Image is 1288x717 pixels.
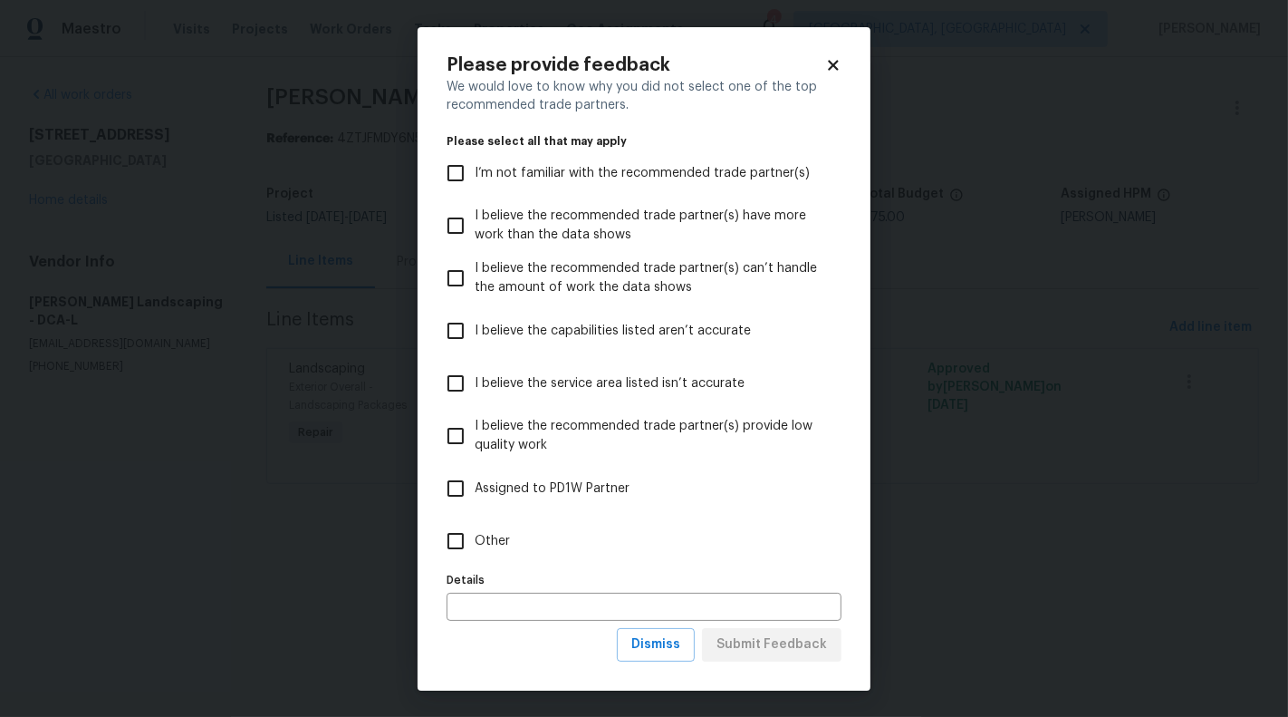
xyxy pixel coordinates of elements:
[475,322,751,341] span: I believe the capabilities listed aren’t accurate
[475,374,745,393] span: I believe the service area listed isn’t accurate
[475,259,827,297] span: I believe the recommended trade partner(s) can’t handle the amount of work the data shows
[447,78,841,114] div: We would love to know why you did not select one of the top recommended trade partners.
[447,56,825,74] h2: Please provide feedback
[475,207,827,245] span: I believe the recommended trade partner(s) have more work than the data shows
[447,136,841,147] legend: Please select all that may apply
[617,628,695,662] button: Dismiss
[475,164,810,183] span: I’m not familiar with the recommended trade partner(s)
[475,532,510,551] span: Other
[631,634,680,656] span: Dismiss
[475,480,630,499] span: Assigned to PD1W Partner
[475,417,827,455] span: I believe the recommended trade partner(s) provide low quality work
[447,575,841,586] label: Details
